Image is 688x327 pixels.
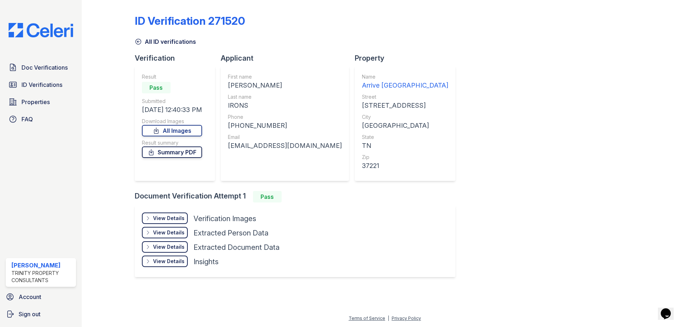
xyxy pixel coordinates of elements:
div: Zip [362,154,448,161]
div: Verification Images [193,214,256,224]
div: | [388,316,389,321]
div: Pass [142,82,171,93]
a: Privacy Policy [392,316,421,321]
a: FAQ [6,112,76,126]
span: FAQ [21,115,33,123]
div: Arrive [GEOGRAPHIC_DATA] [362,80,448,90]
span: Sign out [19,310,40,318]
div: Applicant [221,53,355,63]
div: View Details [153,229,185,236]
div: Extracted Person Data [193,228,268,238]
a: Doc Verifications [6,60,76,75]
span: Properties [21,98,50,106]
a: Terms of Service [349,316,385,321]
div: Document Verification Attempt 1 [135,191,461,202]
div: Property [355,53,461,63]
div: Trinity Property Consultants [11,270,73,284]
div: Street [362,93,448,101]
span: ID Verifications [21,80,62,89]
div: Insights [193,257,219,267]
div: [EMAIL_ADDRESS][DOMAIN_NAME] [228,141,342,151]
a: Name Arrive [GEOGRAPHIC_DATA] [362,73,448,90]
a: All ID verifications [135,37,196,46]
div: Pass [253,191,282,202]
a: All Images [142,125,202,136]
div: [PHONE_NUMBER] [228,121,342,131]
a: Properties [6,95,76,109]
div: City [362,113,448,121]
div: TN [362,141,448,151]
div: Download Images [142,118,202,125]
div: ID Verification 271520 [135,14,245,27]
div: IRONS [228,101,342,111]
span: Doc Verifications [21,63,68,72]
span: Account [19,293,41,301]
div: Result [142,73,202,80]
div: [GEOGRAPHIC_DATA] [362,121,448,131]
div: View Details [153,258,185,265]
div: First name [228,73,342,80]
div: [STREET_ADDRESS] [362,101,448,111]
div: State [362,134,448,141]
div: [PERSON_NAME] [11,261,73,270]
div: 37221 [362,161,448,171]
img: CE_Logo_Blue-a8612792a0a2168367f1c8372b55b34899dd931a85d93a1a3d3e32e68fde9ad4.png [3,23,79,37]
a: Sign out [3,307,79,321]
div: Extracted Document Data [193,242,279,252]
div: Phone [228,113,342,121]
a: Summary PDF [142,146,202,158]
a: ID Verifications [6,78,76,92]
div: View Details [153,243,185,251]
div: Last name [228,93,342,101]
div: Verification [135,53,221,63]
div: [PERSON_NAME] [228,80,342,90]
div: Result summary [142,139,202,146]
div: Submitted [142,98,202,105]
div: Email [228,134,342,141]
div: Name [362,73,448,80]
a: Account [3,290,79,304]
div: [DATE] 12:40:33 PM [142,105,202,115]
iframe: chat widget [658,298,681,320]
div: View Details [153,215,185,222]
